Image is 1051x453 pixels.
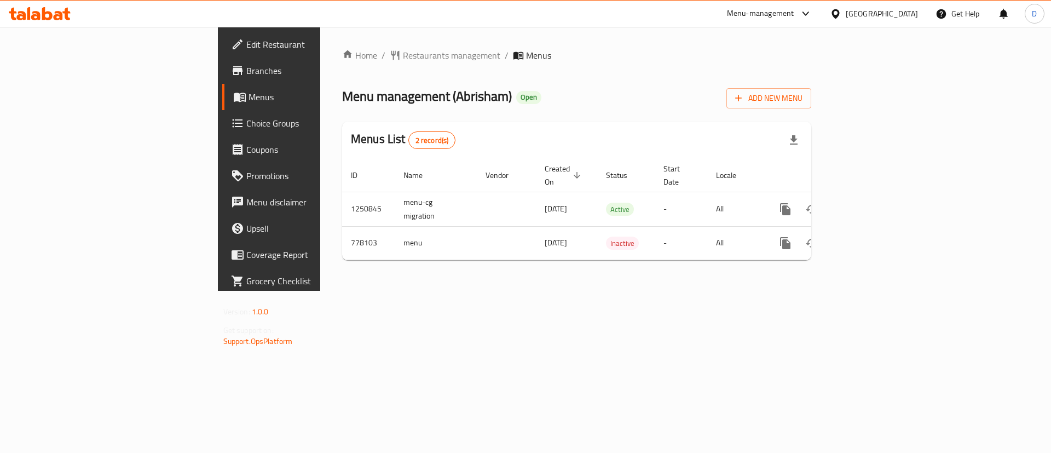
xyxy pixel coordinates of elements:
span: Menu disclaimer [246,196,385,209]
span: Open [516,93,541,102]
td: menu [395,226,477,260]
span: Name [403,169,437,182]
span: [DATE] [545,236,567,250]
span: Restaurants management [403,49,500,62]
span: Add New Menu [735,91,802,105]
span: [DATE] [545,202,567,216]
span: Inactive [606,237,639,250]
h2: Menus List [351,131,455,149]
span: Choice Groups [246,117,385,130]
div: Menu-management [727,7,794,20]
button: Add New Menu [726,88,811,108]
a: Upsell [222,215,394,242]
td: All [707,192,764,226]
span: Menus [526,49,551,62]
span: Version: [223,305,250,319]
li: / [505,49,509,62]
span: ID [351,169,372,182]
div: [GEOGRAPHIC_DATA] [846,8,918,20]
a: Menus [222,84,394,110]
span: Branches [246,64,385,77]
div: Inactive [606,237,639,250]
span: 2 record(s) [409,135,455,146]
a: Restaurants management [390,49,500,62]
span: Vendor [486,169,523,182]
table: enhanced table [342,159,886,260]
span: Promotions [246,169,385,182]
span: D [1032,8,1037,20]
span: Coverage Report [246,248,385,261]
nav: breadcrumb [342,49,811,62]
button: Change Status [799,196,825,222]
span: Start Date [663,162,694,188]
td: All [707,226,764,260]
span: Menus [249,90,385,104]
td: - [655,226,707,260]
div: Open [516,91,541,104]
span: Menu management ( Abrisham ) [342,84,512,108]
a: Branches [222,58,394,84]
span: Edit Restaurant [246,38,385,51]
span: Created On [545,162,584,188]
a: Support.OpsPlatform [223,334,293,348]
span: 1.0.0 [252,305,269,319]
a: Grocery Checklist [222,268,394,294]
a: Coverage Report [222,242,394,268]
span: Get support on: [223,323,274,337]
th: Actions [764,159,886,192]
a: Menu disclaimer [222,189,394,215]
td: menu-cg migration [395,192,477,226]
span: Grocery Checklist [246,274,385,288]
a: Promotions [222,163,394,189]
span: Status [606,169,642,182]
td: - [655,192,707,226]
button: Change Status [799,230,825,256]
span: Active [606,203,634,216]
div: Total records count [408,131,456,149]
div: Active [606,203,634,216]
span: Coupons [246,143,385,156]
a: Choice Groups [222,110,394,136]
a: Edit Restaurant [222,31,394,58]
button: more [772,196,799,222]
span: Locale [716,169,750,182]
span: Upsell [246,222,385,235]
button: more [772,230,799,256]
a: Coupons [222,136,394,163]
